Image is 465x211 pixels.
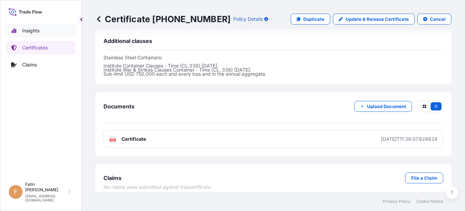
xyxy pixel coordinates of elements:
a: Insights [6,24,76,37]
a: Duplicate [291,14,330,25]
a: Claims [6,58,76,72]
a: PDFCertificate[DATE]T11:38:07.626634 [103,130,443,148]
p: Policy Details [233,16,263,22]
p: Cancel [430,16,446,22]
span: No claims were submitted against this certificate . [103,184,212,191]
span: Claims [103,175,122,181]
p: Stainless Steel Containers: Institute Container Clauses - Time (CL.338) [DATE]. Institute War & S... [103,56,443,76]
p: Duplicate [303,16,324,22]
p: [EMAIL_ADDRESS][DOMAIN_NAME] [25,194,67,202]
div: [DATE]T11:38:07.626634 [381,136,437,142]
span: F [14,189,18,195]
a: Privacy Policy [383,199,411,204]
p: Certificate [PHONE_NUMBER] [95,14,230,25]
a: Update & Reissue Certificate [333,14,415,25]
p: Update & Reissue Certificate [346,16,409,22]
a: File a Claim [405,172,443,183]
span: Additional clauses [103,37,152,44]
span: Certificate [122,136,146,142]
a: Certificates [6,41,76,55]
p: File a Claim [411,175,437,181]
p: Certificates [22,44,48,51]
span: Documents [103,103,134,110]
button: Cancel [417,14,451,25]
a: Cookie Notice [416,199,443,204]
text: PDF [111,139,115,141]
p: Fatin [PERSON_NAME] [25,182,67,193]
button: Upload Document [354,101,412,112]
p: Insights [22,27,39,34]
p: Claims [22,61,37,68]
p: Upload Document [367,103,406,110]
